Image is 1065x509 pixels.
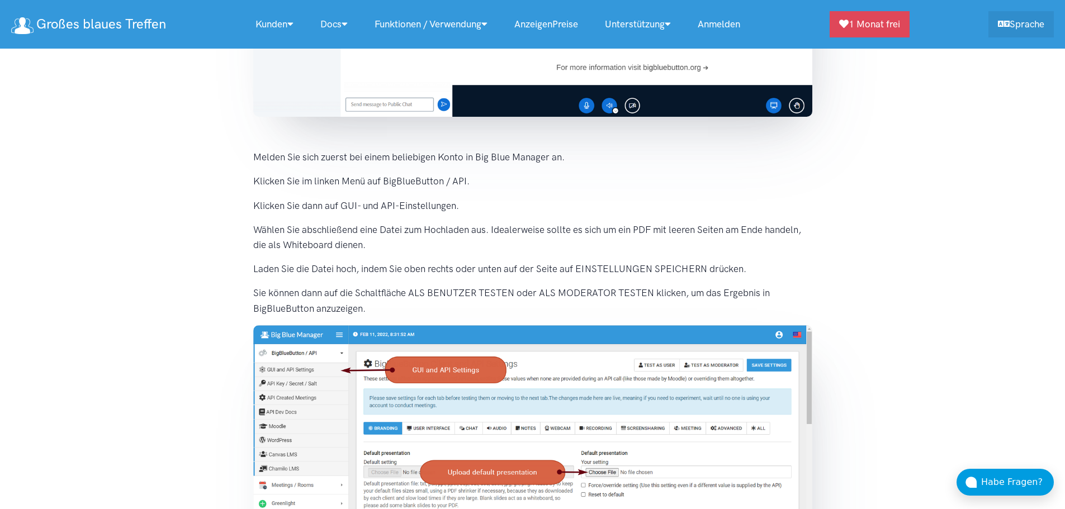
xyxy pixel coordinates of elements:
[11,17,34,34] img: Logo
[957,469,1054,496] button: Habe Fragen?
[830,11,910,37] a: 1 Monat frei
[253,198,812,213] p: Klicken Sie dann auf GUI- und API-Einstellungen.
[242,12,307,36] a: Kunden
[253,174,812,189] p: Klicken Sie im linken Menü auf BigBlueButton / API.
[981,475,1054,489] div: Habe Fragen?
[307,12,361,36] a: Docs
[361,12,501,36] a: Funktionen / Verwendung
[253,150,812,165] p: Melden Sie sich zuerst bei einem beliebigen Konto in Big Blue Manager an.
[684,12,754,36] a: Anmelden
[253,261,812,277] p: Laden Sie die Datei hoch, indem Sie oben rechts oder unten auf der Seite auf EINSTELLUNGEN SPEICH...
[253,286,812,316] p: Sie können dann auf die Schaltfläche ALS BENUTZER TESTEN oder ALS MODERATOR TESTEN klicken, um da...
[253,222,812,253] p: Wählen Sie abschließend eine Datei zum Hochladen aus. Idealerweise sollte es sich um ein PDF mit ...
[501,12,591,36] a: AnzeigenPreise
[591,12,684,36] a: Unterstützung
[988,11,1054,37] a: Sprache
[11,12,166,36] a: Großes blaues Treffen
